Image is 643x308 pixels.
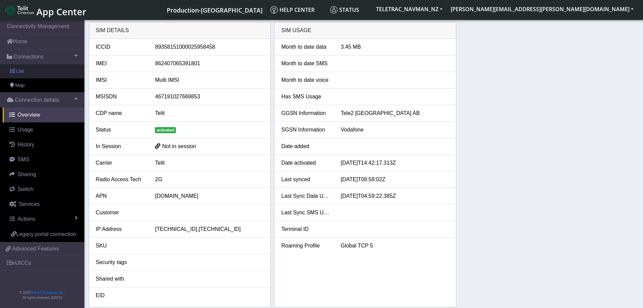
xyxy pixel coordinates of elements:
a: Status [327,3,372,17]
span: List [16,68,24,75]
div: Multi IMSI [150,76,269,84]
div: Telit [150,159,269,167]
a: History [3,137,84,152]
div: Has SMS Usage [276,93,336,101]
div: Security tags [91,258,150,266]
a: SMS [3,152,84,167]
div: ICCID [91,43,150,51]
span: History [18,142,34,147]
div: Month to date voice [276,76,336,84]
div: MSISDN [91,93,150,101]
div: Telit [150,109,269,117]
div: [DATE]T08:58:02Z [336,175,454,184]
div: Last Sync Data Usage [276,192,336,200]
span: Overview [18,112,40,118]
a: Help center [268,3,327,17]
div: Carrier [91,159,150,167]
span: Production-[GEOGRAPHIC_DATA] [167,6,263,14]
div: Date added [276,142,336,150]
div: CDP name [91,109,150,117]
div: [DATE]T14:42:17.313Z [336,159,454,167]
div: Terminal ID [276,225,336,233]
a: Switch [3,182,84,197]
div: 3.45 MB [336,43,454,51]
img: logo-telit-cinterion-gw-new.png [5,5,34,16]
div: [DOMAIN_NAME] [150,192,269,200]
div: Status [91,126,150,134]
a: Overview [3,108,84,122]
div: IMSI [91,76,150,84]
div: Shared with [91,275,150,283]
div: Global TCP 5 [336,242,454,250]
img: knowledge.svg [270,6,278,14]
div: IP Address [91,225,150,233]
div: 862407065391801 [150,60,269,68]
button: [PERSON_NAME][EMAIL_ADDRESS][PERSON_NAME][DOMAIN_NAME] [447,3,638,15]
a: Telit IoT Solutions, Inc. [30,291,64,294]
a: App Center [5,3,85,17]
a: Your current platform instance [166,3,262,17]
a: Sharing [3,167,84,182]
span: Sharing [18,171,36,177]
a: Actions [3,212,84,227]
div: Month to date SMS [276,60,336,68]
div: Customer [91,209,150,217]
img: status.svg [330,6,338,14]
span: App Center [36,5,86,18]
span: SMS [18,157,29,162]
div: SIM Usage [274,22,456,39]
div: 89358151000025958458 [150,43,269,51]
span: Switch [18,186,33,192]
div: In Session [91,142,150,150]
span: activated [155,127,176,133]
button: TELETRAC_NAVMAN_NZ [372,3,447,15]
div: Last Sync SMS Usage [276,209,336,217]
div: Tele2 [GEOGRAPHIC_DATA] AB [336,109,454,117]
span: Advanced Features [12,245,59,253]
span: Connections [14,53,44,61]
div: [DATE]T04:59:22.385Z [336,192,454,200]
span: Usage [18,127,33,133]
div: IMEI [91,60,150,68]
div: SKU [91,242,150,250]
div: 2G [150,175,269,184]
span: Legacy portal connection [16,231,76,237]
span: Not in session [162,143,196,149]
div: Last synced [276,175,336,184]
span: Status [330,6,359,14]
div: EID [91,291,150,300]
div: Month to date data [276,43,336,51]
div: SIM details [89,22,271,39]
span: Connection details [15,96,59,104]
div: GGSN Information [276,109,336,117]
div: 467191027669853 [150,93,269,101]
div: APN [91,192,150,200]
div: Vodafone [336,126,454,134]
a: Services [3,197,84,212]
span: Services [19,201,39,207]
a: Usage [3,122,84,137]
span: Actions [18,216,35,222]
div: Radio Access Tech [91,175,150,184]
div: SGSN Information [276,126,336,134]
div: [TECHNICAL_ID],[TECHNICAL_ID] [150,225,269,233]
div: Roaming Profile [276,242,336,250]
div: Date activated [276,159,336,167]
span: Map [15,82,25,89]
span: Help center [270,6,315,14]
